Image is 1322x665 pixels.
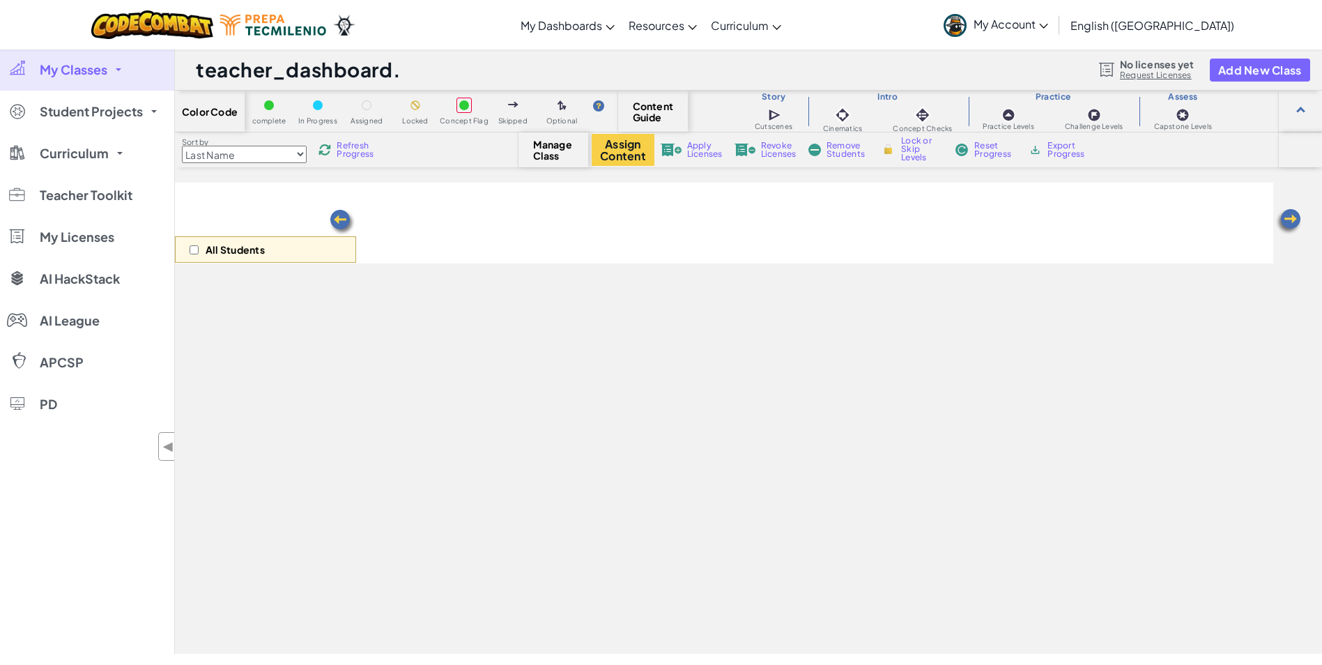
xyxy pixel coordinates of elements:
[735,144,755,156] img: IconLicenseRevoke.svg
[402,117,428,125] span: Locked
[944,14,967,37] img: avatar
[901,137,942,162] span: Lock or Skip Levels
[40,231,114,243] span: My Licenses
[328,208,356,236] img: Arrow_Left.png
[937,3,1055,47] a: My Account
[40,273,120,285] span: AI HackStack
[508,102,518,107] img: IconSkippedLevel.svg
[162,436,174,457] span: ◀
[1063,6,1241,44] a: English ([GEOGRAPHIC_DATA])
[593,100,604,112] img: IconHint.svg
[91,10,213,39] img: CodeCombat logo
[968,91,1139,102] h3: Practice
[1047,142,1090,158] span: Export Progress
[498,117,528,125] span: Skipped
[40,189,132,201] span: Teacher Toolkit
[1275,208,1302,236] img: Arrow_Left.png
[40,147,109,160] span: Curriculum
[661,144,682,156] img: IconLicenseApply.svg
[521,18,602,33] span: My Dashboards
[1176,108,1190,122] img: IconCapstoneLevel.svg
[955,144,969,156] img: IconReset.svg
[629,18,684,33] span: Resources
[1154,123,1212,130] span: Capstone Levels
[711,18,769,33] span: Curriculum
[768,107,783,123] img: IconCutscene.svg
[1070,18,1234,33] span: English ([GEOGRAPHIC_DATA])
[206,244,265,255] p: All Students
[220,15,326,36] img: Tecmilenio logo
[351,117,383,125] span: Assigned
[687,142,723,158] span: Apply Licenses
[833,105,852,125] img: IconCinematic.svg
[823,125,862,132] span: Cinematics
[592,134,654,166] button: Assign Content
[739,91,808,102] h3: Story
[1210,59,1310,82] button: Add New Class
[913,105,932,125] img: IconInteractive.svg
[440,117,489,125] span: Concept Flag
[182,137,307,148] label: Sort by
[1065,123,1123,130] span: Challenge Levels
[546,117,578,125] span: Optional
[318,144,331,156] img: IconReload.svg
[755,123,792,130] span: Cutscenes
[182,106,238,117] span: Color Code
[1029,144,1042,156] img: IconArchive.svg
[881,143,896,155] img: IconLock.svg
[196,56,401,83] h1: teacher_dashboard.
[40,105,143,118] span: Student Projects
[1120,59,1194,70] span: No licenses yet
[633,100,674,123] span: Content Guide
[40,63,107,76] span: My Classes
[337,142,380,158] span: Refresh Progress
[808,144,821,156] img: IconRemoveStudents.svg
[1120,70,1194,81] a: Request Licenses
[622,6,704,44] a: Resources
[40,314,100,327] span: AI League
[1001,108,1015,122] img: IconPracticeLevel.svg
[893,125,952,132] span: Concept Checks
[514,6,622,44] a: My Dashboards
[704,6,788,44] a: Curriculum
[761,142,797,158] span: Revoke Licenses
[333,15,355,36] img: Ozaria
[1139,91,1227,102] h3: Assess
[558,100,567,112] img: IconOptionalLevel.svg
[1087,108,1101,122] img: IconChallengeLevel.svg
[983,123,1033,130] span: Practice Levels
[808,91,967,102] h3: Intro
[533,139,574,161] span: Manage Class
[252,117,286,125] span: complete
[974,17,1048,31] span: My Account
[298,117,337,125] span: In Progress
[974,142,1016,158] span: Reset Progress
[827,142,868,158] span: Remove Students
